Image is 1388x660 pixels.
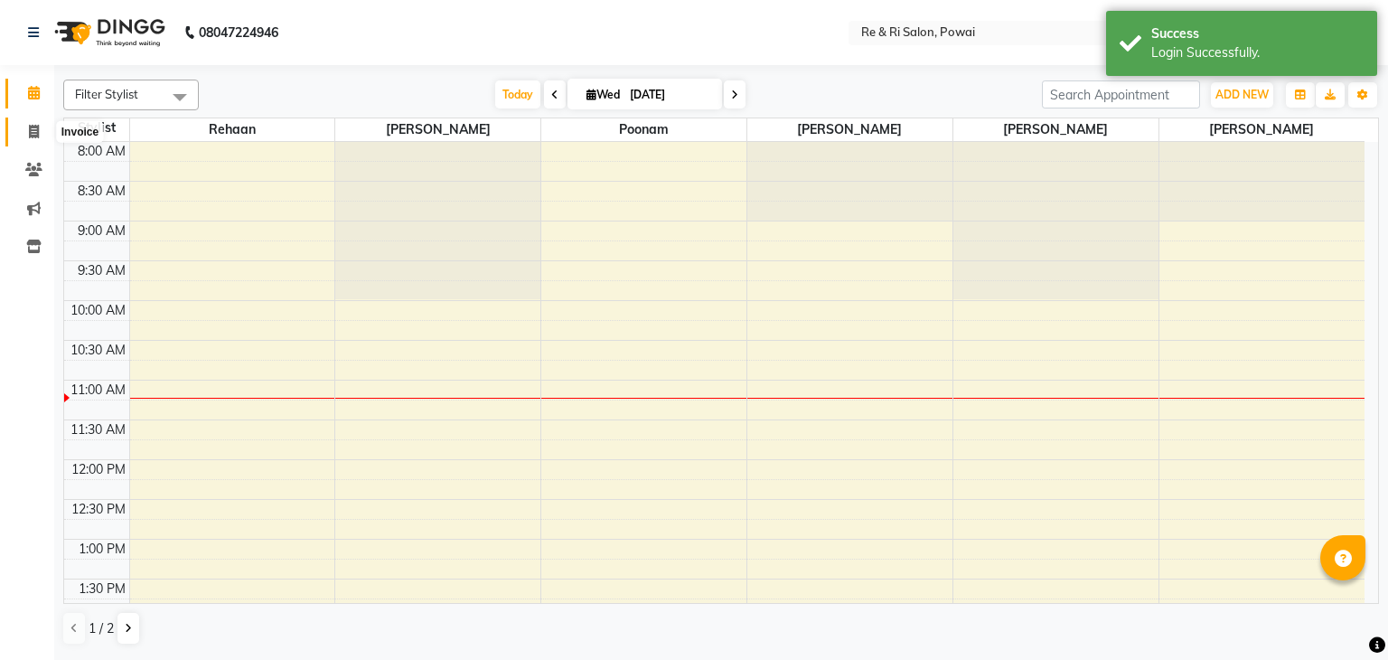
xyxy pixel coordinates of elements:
div: 9:00 AM [74,222,129,240]
span: [PERSON_NAME] [953,118,1158,141]
span: Today [495,80,540,108]
span: Poonam [541,118,746,141]
span: Rehaan [130,118,335,141]
div: 8:30 AM [74,182,129,201]
div: 1:00 PM [75,540,129,559]
b: 08047224946 [199,7,278,58]
div: 1:30 PM [75,580,129,599]
div: 12:30 PM [68,500,129,519]
span: ADD NEW [1215,88,1269,101]
div: 11:30 AM [67,420,129,439]
div: 10:30 AM [67,341,129,360]
div: 9:30 AM [74,261,129,280]
div: 12:00 PM [68,460,129,479]
input: Search Appointment [1042,80,1200,108]
span: [PERSON_NAME] [747,118,952,141]
span: Filter Stylist [75,87,138,101]
input: 2025-09-03 [624,81,715,108]
img: logo [46,7,170,58]
div: Success [1151,24,1364,43]
div: 11:00 AM [67,381,129,400]
button: ADD NEW [1211,82,1273,108]
div: 8:00 AM [74,142,129,161]
div: Login Successfully. [1151,43,1364,62]
div: 10:00 AM [67,301,129,320]
span: [PERSON_NAME] [335,118,540,141]
span: 1 / 2 [89,619,114,638]
div: Invoice [57,121,103,143]
span: [PERSON_NAME] [1159,118,1365,141]
span: Wed [582,88,624,101]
